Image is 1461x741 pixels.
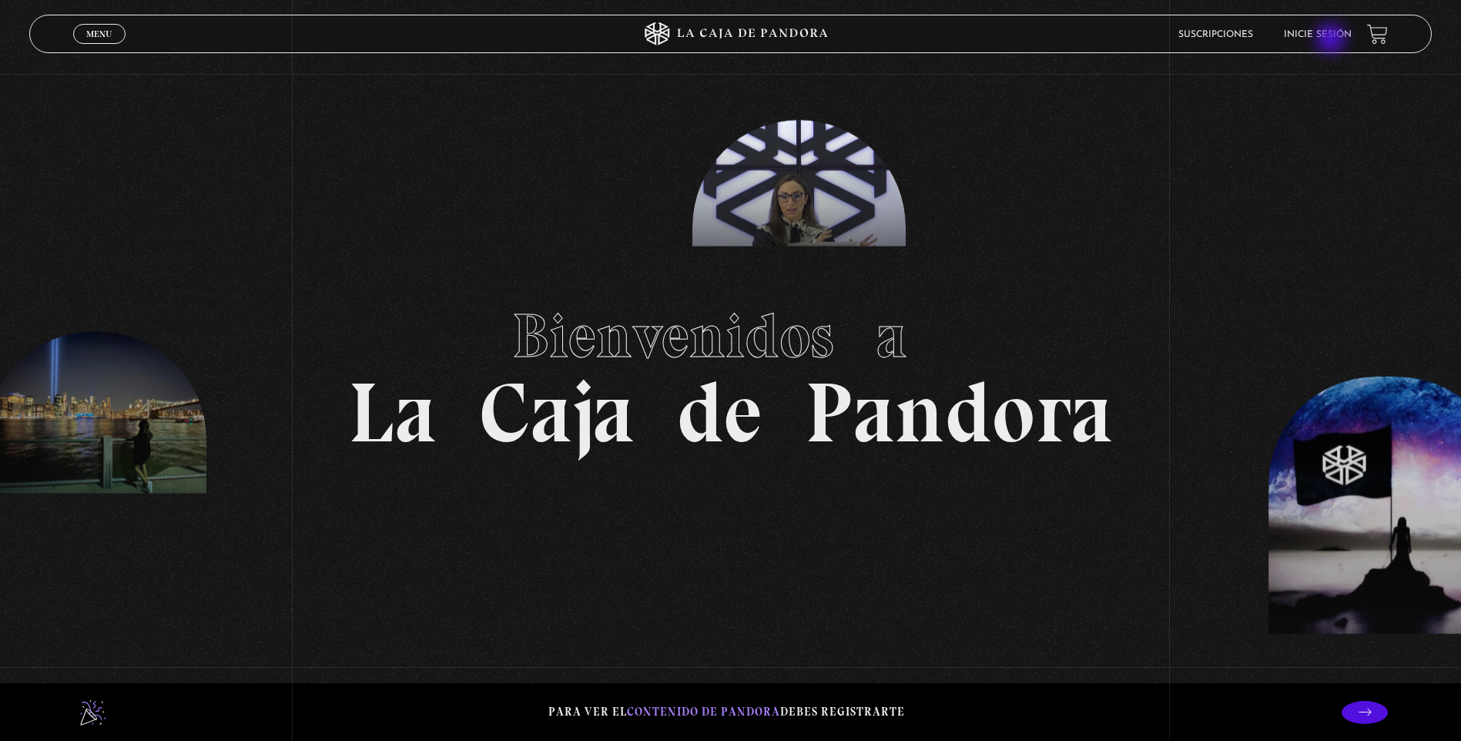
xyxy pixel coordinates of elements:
span: Menu [86,29,112,39]
a: Inicie sesión [1284,30,1352,39]
span: Bienvenidos a [512,299,950,373]
a: View your shopping cart [1367,24,1388,45]
span: Cerrar [82,42,118,53]
h1: La Caja de Pandora [348,286,1113,455]
a: Suscripciones [1178,30,1253,39]
p: Para ver el debes registrarte [548,702,905,723]
span: contenido de Pandora [627,705,780,719]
